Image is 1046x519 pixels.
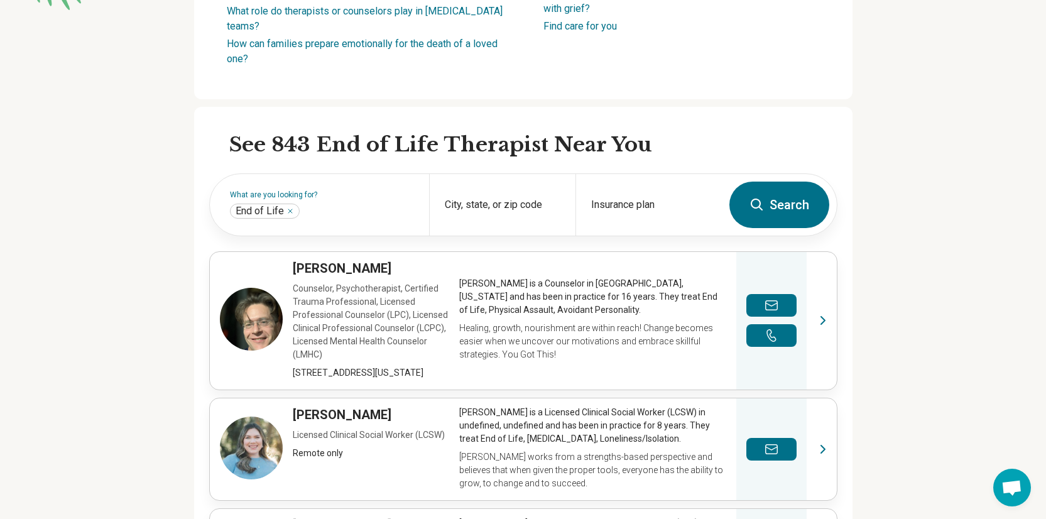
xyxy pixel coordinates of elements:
a: Find care for you [543,20,617,32]
span: End of Life [236,205,284,217]
label: What are you looking for? [230,191,414,199]
div: Open chat [993,469,1031,506]
button: Search [729,182,829,228]
h2: See 843 End of Life Therapist Near You [229,132,837,158]
button: End of Life [286,207,294,215]
button: Make a phone call [746,324,797,347]
button: Send a message [746,438,797,461]
a: How can families prepare emotionally for the death of a loved one? [227,38,498,65]
div: End of Life [230,204,300,219]
button: Send a message [746,294,797,317]
a: What role do therapists or counselors play in [MEDICAL_DATA] teams? [227,5,503,32]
